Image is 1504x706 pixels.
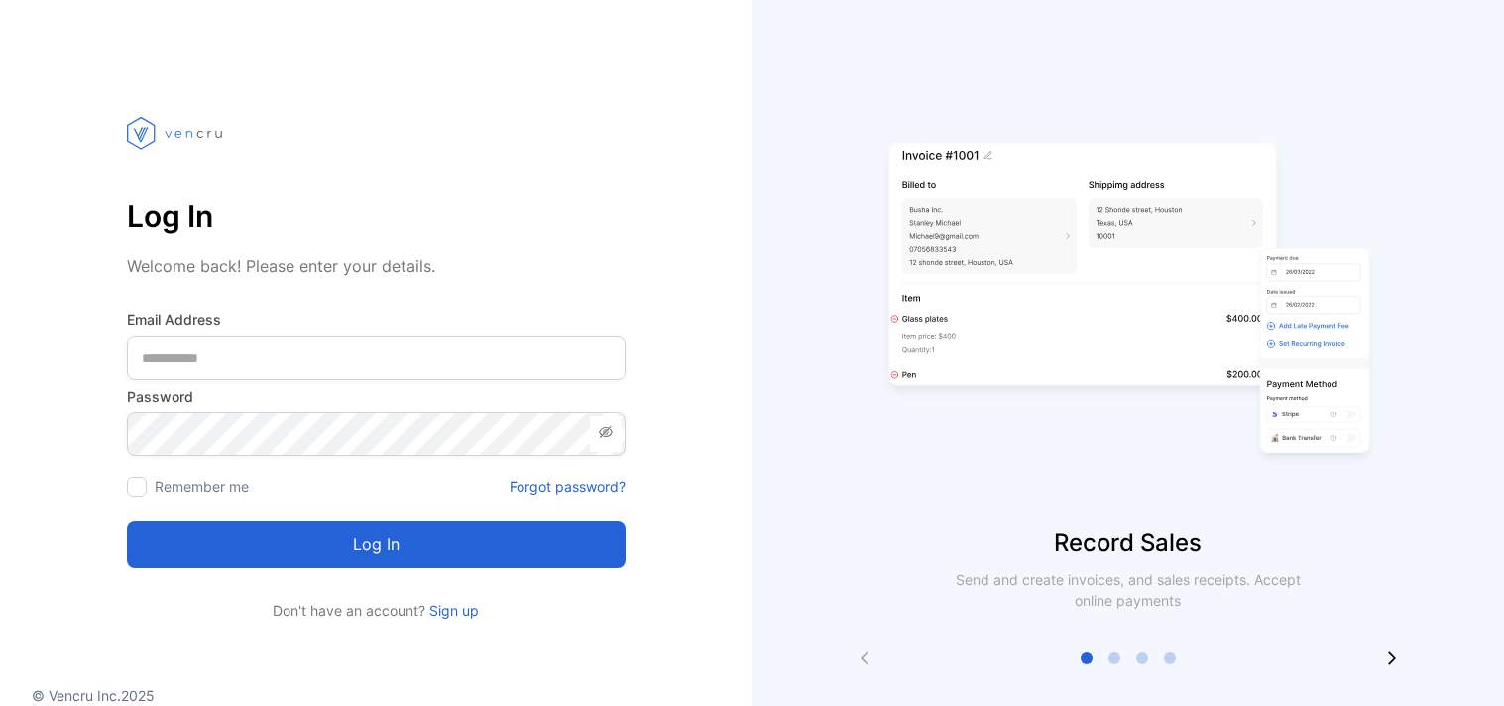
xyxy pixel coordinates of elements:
[127,386,626,407] label: Password
[127,192,626,240] p: Log In
[938,569,1319,611] p: Send and create invoices, and sales receipts. Accept online payments
[155,478,249,495] label: Remember me
[127,600,626,621] p: Don't have an account?
[880,79,1376,526] img: slider image
[510,476,626,497] a: Forgot password?
[127,521,626,568] button: Log in
[127,79,226,186] img: vencru logo
[127,309,626,330] label: Email Address
[127,254,626,278] p: Welcome back! Please enter your details.
[425,602,479,619] a: Sign up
